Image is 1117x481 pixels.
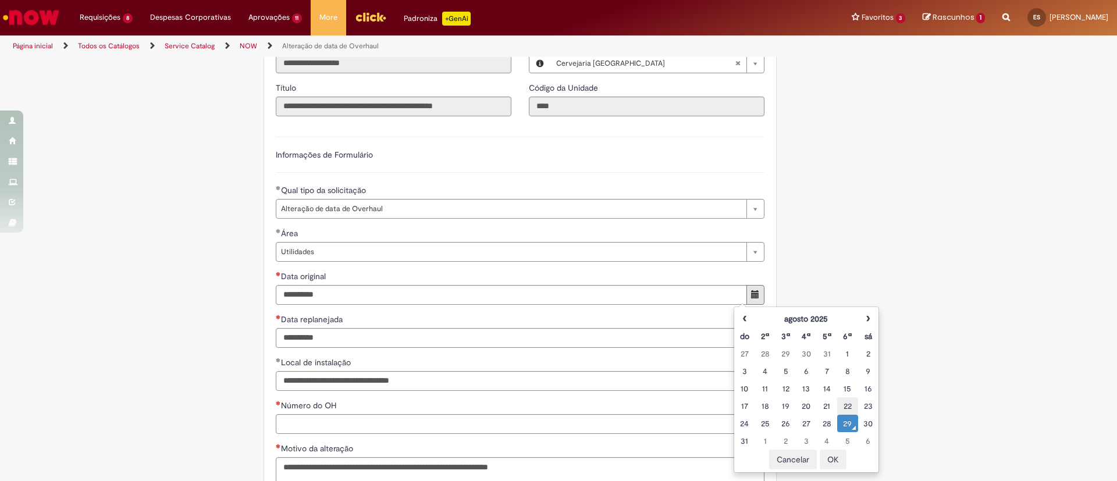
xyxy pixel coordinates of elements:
span: Requisições [80,12,120,23]
span: Necessários [276,444,281,448]
div: 17 August 2025 Sunday [737,400,752,412]
input: Data replanejada [276,328,747,348]
div: Padroniza [404,12,471,26]
span: Utilidades [281,243,741,261]
div: 28 August 2025 Thursday [820,418,834,429]
th: Sábado [858,327,878,345]
span: Obrigatório Preenchido [276,358,281,362]
span: 1 [976,13,985,23]
span: Área [281,228,300,238]
th: Terça-feira [776,327,796,345]
span: Motivo da alteração [281,443,355,454]
th: Quinta-feira [817,327,837,345]
div: 04 September 2025 Thursday [820,435,834,447]
div: 06 August 2025 Wednesday [799,365,813,377]
div: 19 August 2025 Tuesday [778,400,793,412]
button: Cancelar [769,450,817,469]
div: 31 July 2025 Thursday [820,348,834,359]
div: 02 August 2025 Saturday [861,348,876,359]
a: Página inicial [13,41,53,51]
span: Rascunhos [933,12,974,23]
span: Necessários [276,401,281,405]
div: 27 July 2025 Sunday [737,348,752,359]
button: OK [820,450,846,469]
span: Local de instalação [281,357,353,368]
div: 25 August 2025 Monday [757,418,772,429]
div: 30 August 2025 Saturday [861,418,876,429]
div: 10 August 2025 Sunday [737,383,752,394]
button: Local, Visualizar este registro Cervejaria Santa Catarina [529,54,550,73]
label: Informações de Formulário [276,149,373,160]
span: Aprovações [248,12,290,23]
a: Alteração de data de Overhaul [282,41,379,51]
img: ServiceNow [1,6,61,29]
span: ES [1033,13,1040,21]
a: Rascunhos [923,12,985,23]
input: Local de instalação [276,371,764,391]
div: 13 August 2025 Wednesday [799,383,813,394]
div: 12 August 2025 Tuesday [778,383,793,394]
div: 26 August 2025 Tuesday [778,418,793,429]
input: Código da Unidade [529,97,764,116]
ul: Trilhas de página [9,35,736,57]
th: Segunda-feira [755,327,775,345]
div: Escolher data [734,307,879,473]
span: Necessários [276,272,281,276]
div: 24 August 2025 Sunday [737,418,752,429]
a: Service Catalog [165,41,215,51]
span: Qual tipo da solicitação [281,185,368,195]
div: 31 August 2025 Sunday [737,435,752,447]
div: O seletor de data foi aberto.29 August 2025 Friday [840,418,855,429]
span: Despesas Corporativas [150,12,231,23]
th: agosto 2025. Alternar mês [755,310,858,327]
div: 07 August 2025 Thursday [820,365,834,377]
span: 11 [292,13,303,23]
label: Somente leitura - Código da Unidade [529,82,600,94]
span: 8 [123,13,133,23]
th: Domingo [734,327,755,345]
span: Obrigatório Preenchido [276,229,281,233]
span: More [319,12,337,23]
span: Data original [281,271,328,282]
div: 08 August 2025 Friday [840,365,855,377]
div: 14 August 2025 Thursday [820,383,834,394]
div: 16 August 2025 Saturday [861,383,876,394]
input: Título [276,97,511,116]
div: 03 August 2025 Sunday [737,365,752,377]
div: 20 August 2025 Wednesday [799,400,813,412]
span: Número do OH [281,400,339,411]
th: Quarta-feira [796,327,816,345]
img: click_logo_yellow_360x200.png [355,8,386,26]
input: Data original [276,285,747,305]
th: Sexta-feira [837,327,858,345]
div: 21 August 2025 Thursday [820,400,834,412]
div: 01 August 2025 Friday [840,348,855,359]
abbr: Limpar campo Local [729,54,746,73]
a: Cervejaria [GEOGRAPHIC_DATA]Limpar campo Local [550,54,764,73]
div: 04 August 2025 Monday [757,365,772,377]
label: Somente leitura - Título [276,82,298,94]
span: Somente leitura - Código da Unidade [529,83,600,93]
th: Mês anterior [734,310,755,327]
div: 06 September 2025 Saturday [861,435,876,447]
span: Necessários [276,315,281,319]
div: 18 August 2025 Monday [757,400,772,412]
span: Obrigatório Preenchido [276,186,281,190]
div: 09 August 2025 Saturday [861,365,876,377]
span: Favoritos [862,12,894,23]
span: Alteração de data de Overhaul [281,199,741,218]
div: 27 August 2025 Wednesday [799,418,813,429]
div: 15 August 2025 Friday [840,383,855,394]
div: 28 July 2025 Monday [757,348,772,359]
button: Mostrar calendário para Data original [746,285,764,305]
div: 05 September 2025 Friday [840,435,855,447]
div: 23 August 2025 Saturday [861,400,876,412]
div: 22 August 2025 Friday [840,400,855,412]
a: NOW [240,41,257,51]
input: Número do OH [276,414,764,434]
input: Email [276,54,511,73]
div: 11 August 2025 Monday [757,383,772,394]
th: Próximo mês [858,310,878,327]
span: Somente leitura - Título [276,83,298,93]
a: Todos os Catálogos [78,41,140,51]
